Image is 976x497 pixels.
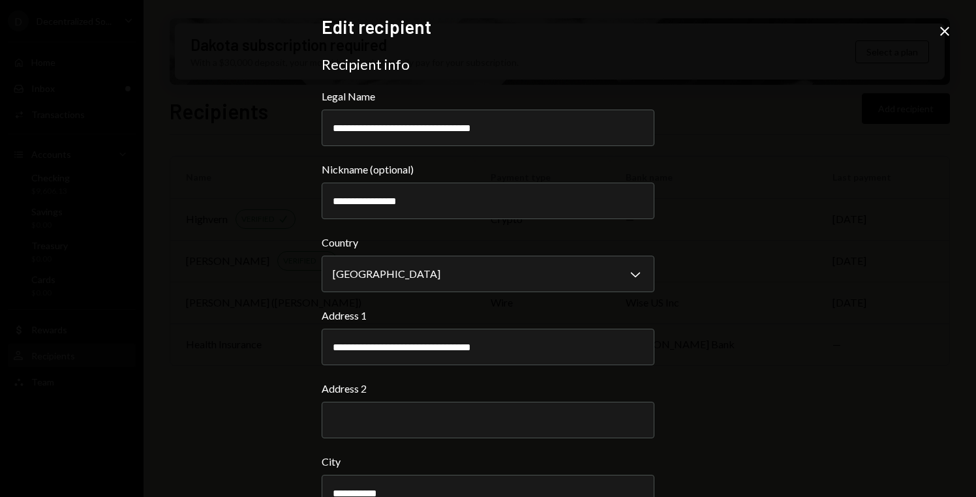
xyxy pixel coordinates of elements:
[322,55,654,74] div: Recipient info
[322,308,654,324] label: Address 1
[322,14,654,40] h2: Edit recipient
[322,89,654,104] label: Legal Name
[322,381,654,397] label: Address 2
[322,256,654,292] button: Country
[322,235,654,250] label: Country
[322,454,654,470] label: City
[322,162,654,177] label: Nickname (optional)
